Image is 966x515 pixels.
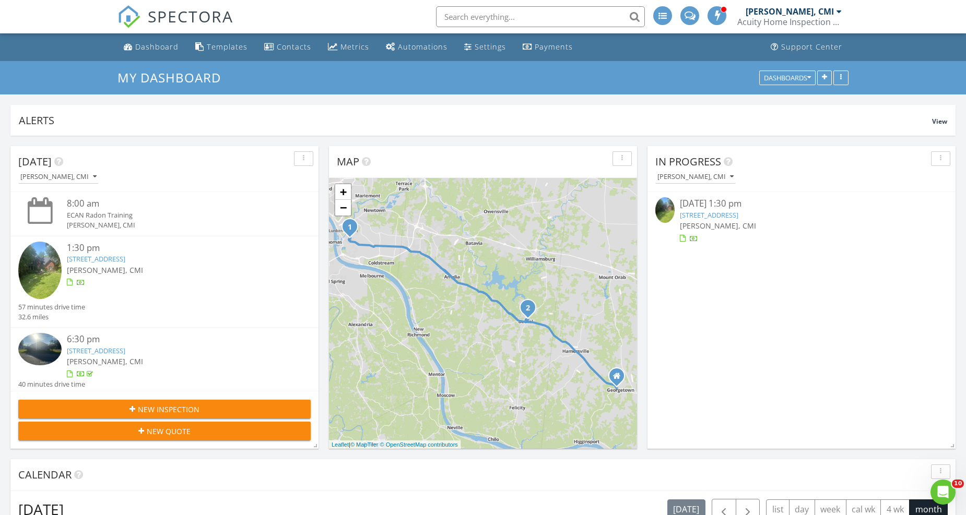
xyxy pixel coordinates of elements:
[617,376,623,382] div: 104 Sunset Blvd., Georgetown OH 45121
[382,38,452,57] a: Automations (Advanced)
[348,224,352,231] i: 1
[324,38,373,57] a: Metrics
[67,333,286,346] div: 6:30 pm
[340,42,369,52] div: Metrics
[207,42,248,52] div: Templates
[120,38,183,57] a: Dashboard
[519,38,577,57] a: Payments
[932,117,947,126] span: View
[380,441,458,448] a: © OpenStreetMap contributors
[655,197,675,223] img: 9355667%2Fcover_photos%2FZzyS4FAD1niNyuxFdEno%2Fsmall.jpg
[117,5,140,28] img: The Best Home Inspection Software - Spectora
[350,441,379,448] a: © MapTiler
[18,379,85,389] div: 40 minutes drive time
[18,400,311,418] button: New Inspection
[147,426,191,437] span: New Quote
[18,468,72,482] span: Calendar
[475,42,506,52] div: Settings
[335,200,351,215] a: Zoom out
[148,5,233,27] span: SPECTORA
[67,265,143,275] span: [PERSON_NAME], CMI
[764,74,811,81] div: Dashboards
[335,184,351,200] a: Zoom in
[18,333,62,365] img: 9377277%2Freports%2Fbad563e1-2073-4105-aa18-7b02306cdf34%2Fcover_photos%2FyZd9kMdpiTS8G9ERr8ot%2F...
[117,14,233,36] a: SPECTORA
[67,254,125,264] a: [STREET_ADDRESS]
[329,440,461,449] div: |
[277,42,311,52] div: Contacts
[436,6,645,27] input: Search everything...
[18,333,311,400] a: 6:30 pm [STREET_ADDRESS] [PERSON_NAME], CMI 40 minutes drive time 21.3 miles
[18,389,85,399] div: 21.3 miles
[655,154,721,169] span: In Progress
[18,312,85,322] div: 32.6 miles
[67,242,286,255] div: 1:30 pm
[398,42,447,52] div: Automations
[18,302,85,312] div: 57 minutes drive time
[18,242,62,300] img: 9355667%2Fcover_photos%2FZzyS4FAD1niNyuxFdEno%2Fsmall.jpg
[19,113,932,127] div: Alerts
[680,197,924,210] div: [DATE] 1:30 pm
[930,480,956,505] iframe: Intercom live chat
[67,356,143,366] span: [PERSON_NAME], CMI
[260,38,315,57] a: Contacts
[767,38,846,57] a: Support Center
[657,173,734,181] div: [PERSON_NAME], CMI
[337,154,359,169] span: Map
[535,42,573,52] div: Payments
[20,173,97,181] div: [PERSON_NAME], CMI
[67,220,286,230] div: [PERSON_NAME], CMI
[117,69,230,86] a: My Dashboard
[526,305,530,312] i: 2
[781,42,842,52] div: Support Center
[18,170,99,184] button: [PERSON_NAME], CMI
[759,70,816,85] button: Dashboards
[528,307,534,314] div: 239 N East St, Bethel, OH 45106
[952,480,964,488] span: 10
[18,154,52,169] span: [DATE]
[332,441,349,448] a: Leaflet
[746,6,834,17] div: [PERSON_NAME], CMI
[67,197,286,210] div: 8:00 am
[680,210,738,220] a: [STREET_ADDRESS]
[737,17,842,27] div: Acuity Home Inspection Services
[680,221,756,231] span: [PERSON_NAME], CMI
[135,42,179,52] div: Dashboard
[655,197,948,244] a: [DATE] 1:30 pm [STREET_ADDRESS] [PERSON_NAME], CMI
[350,226,356,233] div: 1555 Sharjoy Ct, CINCINNATI, OH 45230
[18,422,311,440] button: New Quote
[138,404,199,415] span: New Inspection
[460,38,510,57] a: Settings
[655,170,736,184] button: [PERSON_NAME], CMI
[18,242,311,322] a: 1:30 pm [STREET_ADDRESS] [PERSON_NAME], CMI 57 minutes drive time 32.6 miles
[191,38,252,57] a: Templates
[67,210,286,220] div: ECAN Radon Training
[67,346,125,355] a: [STREET_ADDRESS]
